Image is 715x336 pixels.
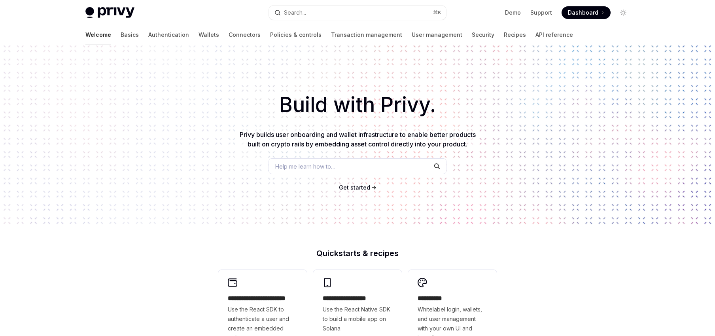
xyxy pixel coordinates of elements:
[199,25,219,44] a: Wallets
[148,25,189,44] a: Authentication
[85,7,134,18] img: light logo
[433,9,441,16] span: ⌘ K
[85,25,111,44] a: Welcome
[530,9,552,17] a: Support
[284,8,306,17] div: Search...
[275,162,335,171] span: Help me learn how to…
[323,305,392,333] span: Use the React Native SDK to build a mobile app on Solana.
[331,25,402,44] a: Transaction management
[121,25,139,44] a: Basics
[535,25,573,44] a: API reference
[269,6,446,20] button: Search...⌘K
[504,25,526,44] a: Recipes
[412,25,462,44] a: User management
[218,249,497,257] h2: Quickstarts & recipes
[505,9,521,17] a: Demo
[617,6,630,19] button: Toggle dark mode
[472,25,494,44] a: Security
[270,25,322,44] a: Policies & controls
[339,184,370,191] span: Get started
[562,6,611,19] a: Dashboard
[13,89,702,120] h1: Build with Privy.
[568,9,598,17] span: Dashboard
[339,184,370,192] a: Get started
[229,25,261,44] a: Connectors
[240,131,476,148] span: Privy builds user onboarding and wallet infrastructure to enable better products built on crypto ...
